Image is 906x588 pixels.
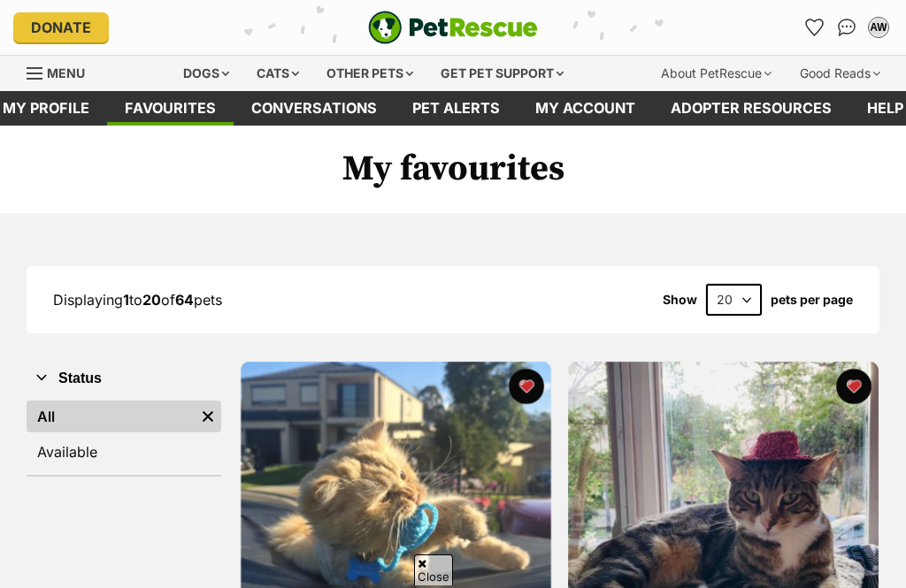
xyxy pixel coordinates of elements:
[787,56,893,91] div: Good Reads
[838,19,856,36] img: chat-41dd97257d64d25036548639549fe6c8038ab92f7586957e7f3b1b290dea8141.svg
[663,293,697,307] span: Show
[835,369,871,404] button: favourite
[864,13,893,42] button: My account
[13,12,109,42] a: Donate
[518,91,653,126] a: My account
[27,436,221,468] a: Available
[368,11,538,44] a: PetRescue
[771,293,853,307] label: pets per page
[171,56,242,91] div: Dogs
[175,291,194,309] strong: 64
[142,291,161,309] strong: 20
[509,369,544,404] button: favourite
[195,401,221,432] a: Remove filter
[244,56,311,91] div: Cats
[234,91,395,126] a: conversations
[47,65,85,80] span: Menu
[833,13,861,42] a: Conversations
[428,56,576,91] div: Get pet support
[123,291,129,309] strong: 1
[53,291,222,309] span: Displaying to of pets
[27,397,221,475] div: Status
[107,91,234,126] a: Favourites
[414,554,453,585] span: Close
[870,19,887,36] div: AW
[801,13,829,42] a: Favourites
[368,11,538,44] img: logo-e224e6f780fb5917bec1dbf3a21bbac754714ae5b6737aabdf751b685950b380.svg
[27,401,195,432] a: All
[653,91,849,126] a: Adopter resources
[27,367,221,390] button: Status
[314,56,426,91] div: Other pets
[395,91,518,126] a: Pet alerts
[649,56,784,91] div: About PetRescue
[27,56,97,88] a: Menu
[801,13,893,42] ul: Account quick links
